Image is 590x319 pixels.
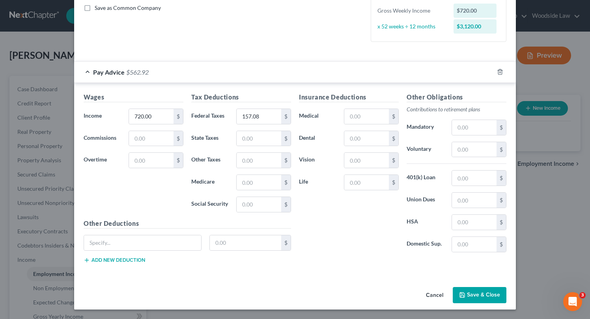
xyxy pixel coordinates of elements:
div: Gross Weekly Income [373,7,450,15]
div: $ [174,153,183,168]
label: Social Security [187,197,232,212]
input: 0.00 [237,109,281,124]
input: 0.00 [344,175,389,190]
input: 0.00 [452,215,497,230]
label: HSA [403,214,448,230]
div: $ [281,197,291,212]
input: 0.00 [452,237,497,252]
div: $ [389,131,398,146]
label: State Taxes [187,131,232,146]
input: 0.00 [452,120,497,135]
div: $ [281,235,291,250]
button: Save & Close [453,287,506,304]
label: Overtime [80,152,125,168]
input: 0.00 [237,153,281,168]
input: 0.00 [129,153,174,168]
input: 0.00 [129,109,174,124]
label: Union Dues [403,192,448,208]
label: Life [295,175,340,190]
label: 401(k) Loan [403,170,448,186]
input: 0.00 [344,109,389,124]
span: 3 [579,292,586,298]
input: 0.00 [452,171,497,186]
h5: Other Obligations [407,92,506,102]
label: Medical [295,109,340,124]
span: Income [84,112,102,119]
input: Specify... [84,235,201,250]
label: Mandatory [403,120,448,135]
div: $ [497,215,506,230]
div: $ [389,109,398,124]
div: $ [497,193,506,208]
label: Domestic Sup. [403,236,448,252]
div: $ [497,142,506,157]
p: Contributions to retirement plans [407,105,506,113]
button: Cancel [420,288,450,304]
label: Other Taxes [187,152,232,168]
input: 0.00 [210,235,282,250]
div: $ [281,175,291,190]
div: $ [281,153,291,168]
h5: Tax Deductions [191,92,291,102]
label: Dental [295,131,340,146]
div: $ [389,175,398,190]
div: x 52 weeks ÷ 12 months [373,23,450,30]
label: Vision [295,152,340,168]
h5: Wages [84,92,183,102]
input: 0.00 [344,153,389,168]
label: Commissions [80,131,125,146]
input: 0.00 [452,193,497,208]
div: $ [497,171,506,186]
input: 0.00 [237,131,281,146]
div: $720.00 [454,4,497,18]
div: $ [281,109,291,124]
input: 0.00 [237,175,281,190]
div: $3,120.00 [454,19,497,34]
label: Federal Taxes [187,109,232,124]
div: $ [389,153,398,168]
input: 0.00 [237,197,281,212]
span: $562.92 [126,68,149,76]
span: Pay Advice [93,68,125,76]
div: $ [174,109,183,124]
div: $ [497,237,506,252]
button: Add new deduction [84,257,145,263]
label: Voluntary [403,142,448,158]
div: $ [497,120,506,135]
span: Save as Common Company [95,4,161,11]
input: 0.00 [344,131,389,146]
label: Medicare [187,175,232,190]
h5: Insurance Deductions [299,92,399,102]
div: $ [174,131,183,146]
div: $ [281,131,291,146]
input: 0.00 [452,142,497,157]
input: 0.00 [129,131,174,146]
h5: Other Deductions [84,219,291,229]
iframe: Intercom live chat [563,292,582,311]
